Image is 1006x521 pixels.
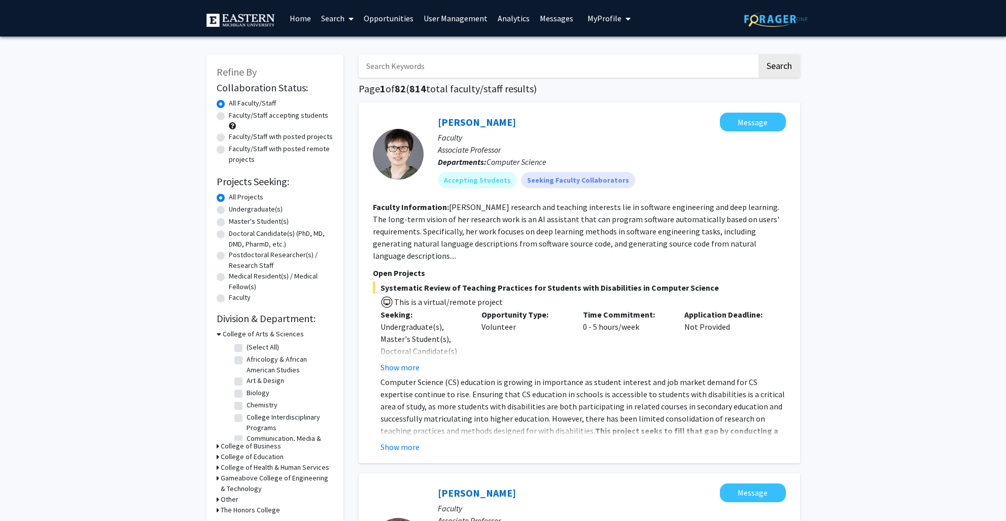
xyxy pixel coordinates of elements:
[744,11,808,27] img: ForagerOne Logo
[229,228,333,250] label: Doctoral Candidate(s) (PhD, MD, DMD, PharmD, etc.)
[380,441,420,453] button: Show more
[221,505,280,515] h3: The Honors College
[229,131,333,142] label: Faculty/Staff with posted projects
[359,83,800,95] h1: Page of ( total faculty/staff results)
[438,502,786,514] p: Faculty
[359,1,419,36] a: Opportunities
[206,14,275,27] img: Eastern Michigan University Logo
[229,292,251,303] label: Faculty
[8,475,43,513] iframe: Chat
[380,376,786,473] p: Computer Science (CS) education is growing in importance as student interest and job market deman...
[380,321,467,381] div: Undergraduate(s), Master's Student(s), Doctoral Candidate(s) (PhD, MD, DMD, PharmD, etc.)
[221,473,333,494] h3: Gameabove College of Engineering & Technology
[229,271,333,292] label: Medical Resident(s) / Medical Fellow(s)
[229,192,263,202] label: All Projects
[359,54,757,78] input: Search Keywords
[380,308,467,321] p: Seeking:
[217,82,333,94] h2: Collaboration Status:
[720,483,786,502] button: Message Christopher Gellasch
[575,308,677,373] div: 0 - 5 hours/week
[535,1,578,36] a: Messages
[587,13,621,23] span: My Profile
[380,361,420,373] button: Show more
[217,176,333,188] h2: Projects Seeking:
[221,494,238,505] h3: Other
[229,250,333,271] label: Postdoctoral Researcher(s) / Research Staff
[393,297,503,307] span: This is a virtual/remote project
[229,216,289,227] label: Master's Student(s)
[229,98,276,109] label: All Faculty/Staff
[438,131,786,144] p: Faculty
[285,1,316,36] a: Home
[373,202,779,261] fg-read-more: [PERSON_NAME] research and teaching interests lie in software engineering and deep learning. The ...
[229,110,328,121] label: Faculty/Staff accepting students
[247,354,331,375] label: Africology & African American Studies
[373,202,449,212] b: Faculty Information:
[474,308,575,373] div: Volunteer
[487,157,546,167] span: Computer Science
[229,144,333,165] label: Faculty/Staff with posted remote projects
[438,487,516,499] a: [PERSON_NAME]
[583,308,669,321] p: Time Commitment:
[438,144,786,156] p: Associate Professor
[316,1,359,36] a: Search
[380,82,386,95] span: 1
[481,308,568,321] p: Opportunity Type:
[720,113,786,131] button: Message Siyuan Jiang
[373,267,786,279] p: Open Projects
[229,204,283,215] label: Undergraduate(s)
[217,65,257,78] span: Refine By
[758,54,800,78] button: Search
[395,82,406,95] span: 82
[409,82,426,95] span: 814
[373,282,786,294] span: Systematic Review of Teaching Practices for Students with Disabilities in Computer Science
[247,342,279,353] label: (Select All)
[438,116,516,128] a: [PERSON_NAME]
[521,172,635,188] mat-chip: Seeking Faculty Collaborators
[217,312,333,325] h2: Division & Department:
[247,433,331,455] label: Communication, Media & Theatre Arts
[221,462,329,473] h3: College of Health & Human Services
[438,157,487,167] b: Departments:
[684,308,771,321] p: Application Deadline:
[247,388,269,398] label: Biology
[438,172,517,188] mat-chip: Accepting Students
[247,375,284,386] label: Art & Design
[247,412,331,433] label: College Interdisciplinary Programs
[221,451,284,462] h3: College of Education
[247,400,277,410] label: Chemistry
[223,329,304,339] h3: College of Arts & Sciences
[221,441,281,451] h3: College of Business
[419,1,493,36] a: User Management
[677,308,778,373] div: Not Provided
[493,1,535,36] a: Analytics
